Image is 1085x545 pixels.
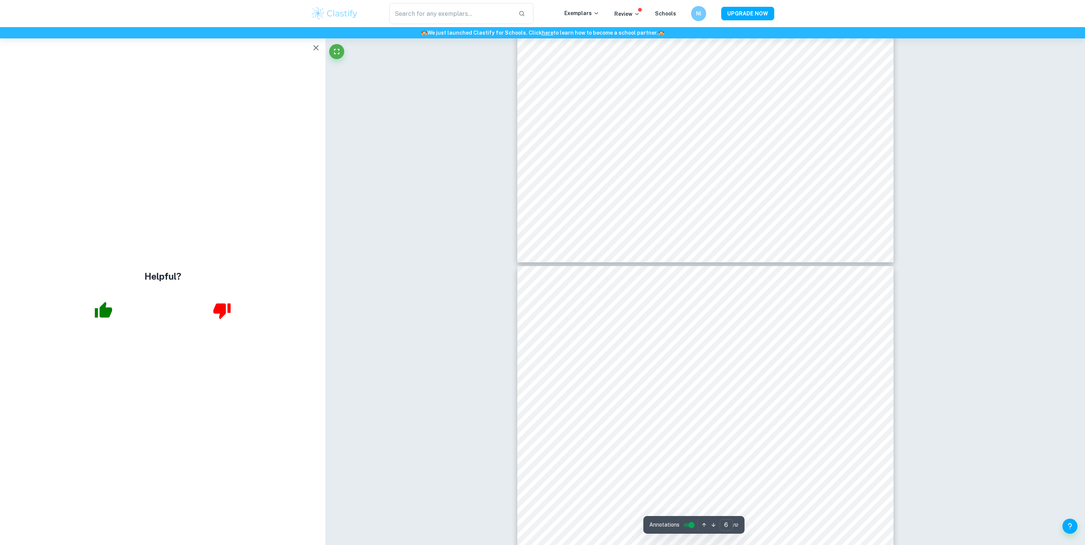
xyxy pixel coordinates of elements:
img: Clastify logo [311,6,359,21]
button: Help and Feedback [1062,519,1077,534]
button: UPGRADE NOW [721,7,774,20]
h6: We just launched Clastify for Schools. Click to learn how to become a school partner. [2,29,1083,37]
span: 🏫 [658,30,664,36]
button: NI [691,6,706,21]
span: 🏫 [421,30,427,36]
p: Review [614,10,640,18]
span: Annotations [649,521,679,529]
a: here [542,30,553,36]
a: Schools [655,11,676,17]
h6: NI [694,9,703,18]
span: / 12 [733,522,739,528]
h4: Helpful? [144,269,181,283]
input: Search for any exemplars... [389,3,512,24]
button: Fullscreen [329,44,344,59]
p: Exemplars [564,9,599,17]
